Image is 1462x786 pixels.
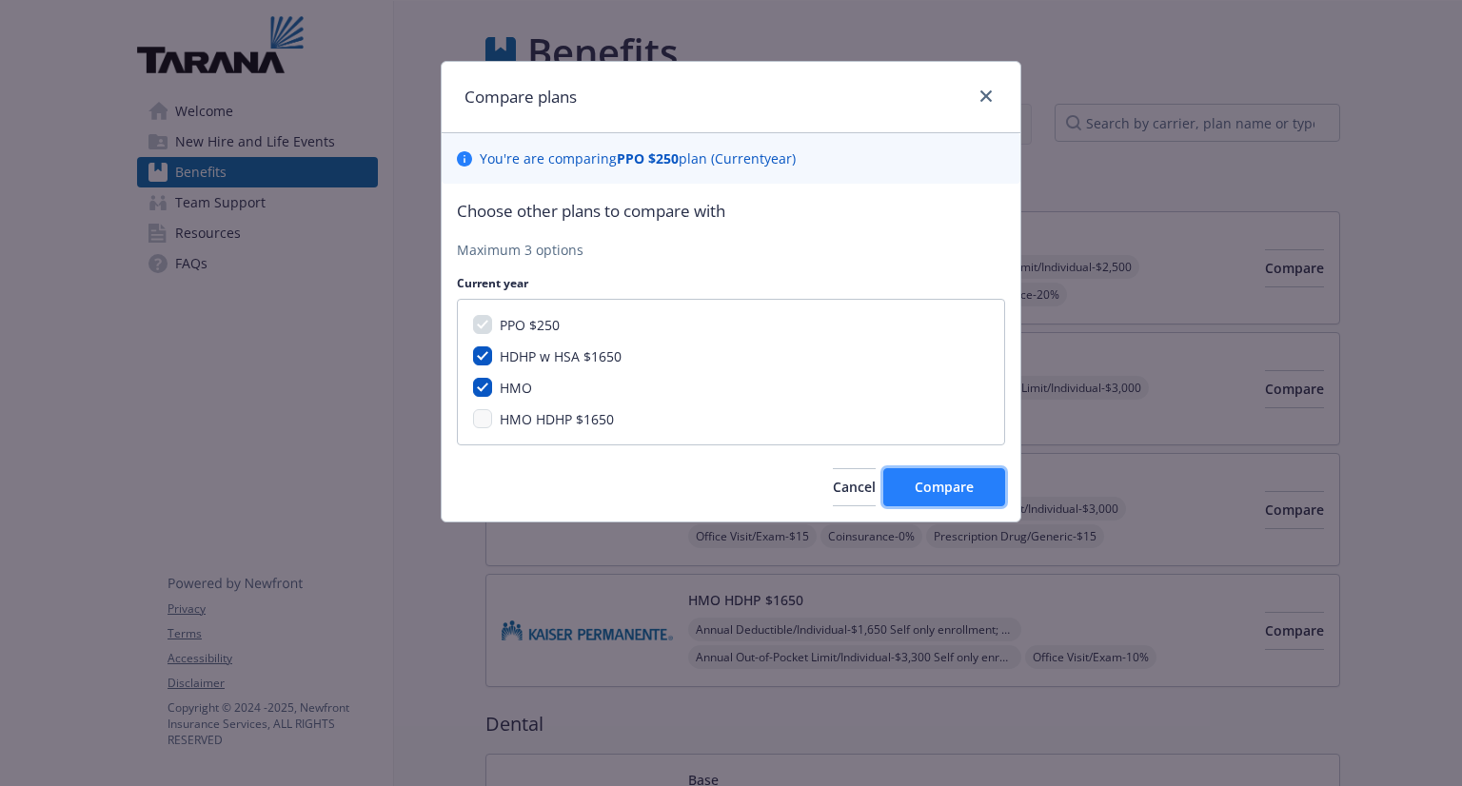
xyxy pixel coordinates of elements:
a: close [975,85,998,108]
span: HMO [500,379,532,397]
p: Choose other plans to compare with [457,199,1005,224]
p: You ' re are comparing plan ( Current year) [480,148,796,168]
span: HDHP w HSA $1650 [500,347,622,365]
span: HMO HDHP $1650 [500,410,614,428]
h1: Compare plans [464,85,577,109]
span: PPO $250 [500,316,560,334]
button: Compare [883,468,1005,506]
b: PPO $250 [617,149,679,167]
span: Compare [915,478,974,496]
button: Cancel [833,468,876,506]
p: Current year [457,275,1005,291]
span: Cancel [833,478,876,496]
p: Maximum 3 options [457,240,1005,260]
